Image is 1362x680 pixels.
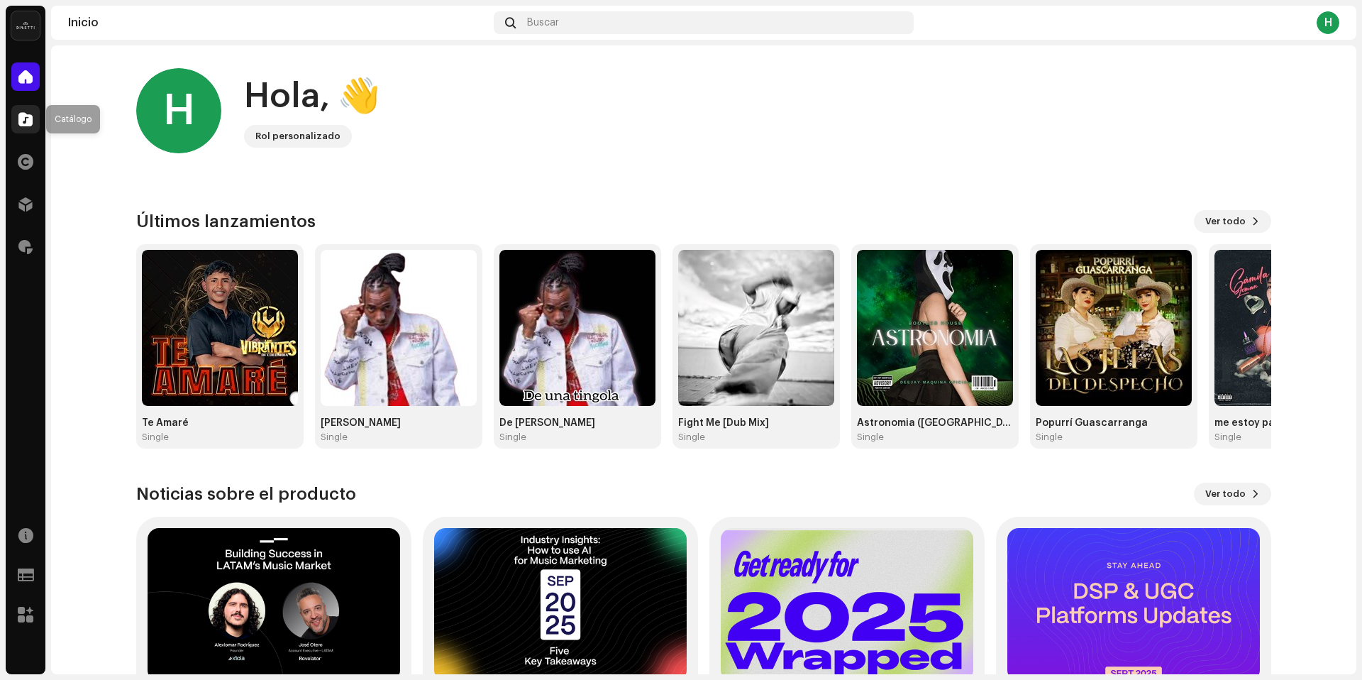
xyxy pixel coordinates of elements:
img: a48450b4-18df-460d-b1cf-2c6cd1332505 [678,250,834,406]
span: Buscar [527,17,559,28]
img: 3b13a0f4-7d6c-4e2a-97b4-579db3ebfc64 [1036,250,1192,406]
div: [PERSON_NAME] [321,417,477,429]
img: 1bc7081b-3aff-40f0-aa8d-295e241977b8 [321,250,477,406]
div: Single [142,432,169,443]
h3: Últimos lanzamientos [136,210,316,233]
div: Single [1214,432,1241,443]
div: Astronomia ([GEOGRAPHIC_DATA]) [857,417,1013,429]
span: Ver todo [1205,207,1246,236]
div: Rol personalizado [255,128,340,145]
div: Fight Me [Dub Mix] [678,417,834,429]
div: Single [1036,432,1063,443]
div: Single [321,432,348,443]
div: De [PERSON_NAME] [499,417,655,429]
div: Single [678,432,705,443]
div: H [136,68,221,153]
div: Single [857,432,884,443]
img: bed2581c-6a37-4885-a200-398efc1ac15d [142,250,298,406]
div: Te Amaré [142,417,298,429]
div: Hola, 👋 [244,74,380,119]
button: Ver todo [1194,483,1271,505]
div: Inicio [68,17,488,28]
div: Popurrí Guascarranga [1036,417,1192,429]
span: Ver todo [1205,480,1246,508]
div: Single [499,432,526,443]
img: 02a7c2d3-3c89-4098-b12f-2ff2945c95ee [11,11,40,40]
img: 141420d8-a908-413e-a713-f952e6691eaa [499,250,655,406]
button: Ver todo [1194,210,1271,233]
img: 62e4afad-c267-4d69-9b46-097325464ad3 [857,250,1013,406]
h3: Noticias sobre el producto [136,483,356,505]
div: H [1317,11,1339,34]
